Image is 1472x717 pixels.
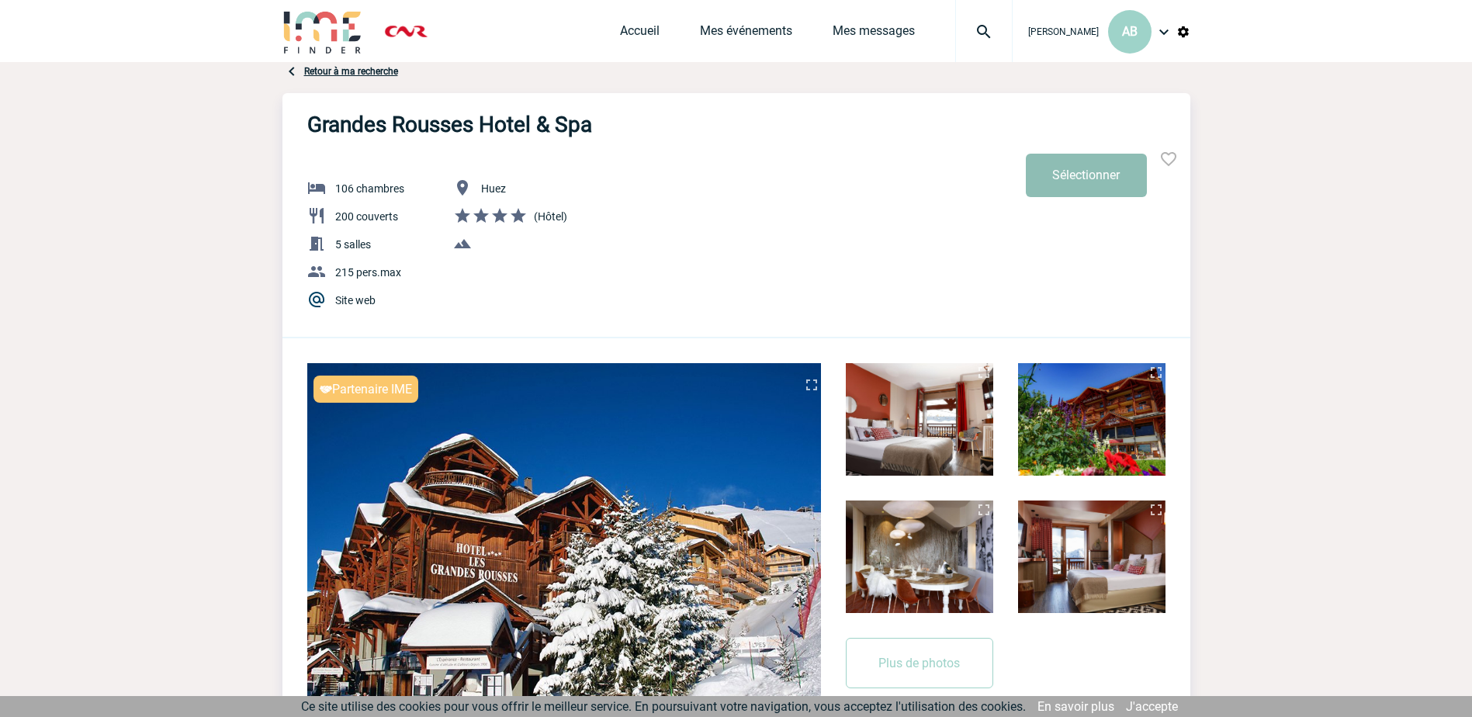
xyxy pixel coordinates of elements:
img: Montagne [453,234,472,253]
a: Mes événements [700,23,792,45]
a: Site web [335,294,376,307]
div: Partenaire IME [313,376,418,403]
span: 106 chambres [335,182,404,195]
a: Mes messages [833,23,915,45]
span: 215 pers.max [335,266,401,279]
a: J'accepte [1126,699,1178,714]
span: [PERSON_NAME] [1028,26,1099,37]
span: 5 salles [335,238,371,251]
img: partnaire IME [320,386,332,393]
span: Huez [481,182,506,195]
span: AB [1122,24,1138,39]
img: IME-Finder [282,9,363,54]
span: Ce site utilise des cookies pour vous offrir le meilleur service. En poursuivant votre navigation... [301,699,1026,714]
a: Accueil [620,23,660,45]
span: 200 couverts [335,210,398,223]
h3: Grandes Rousses Hotel & Spa [307,112,592,137]
button: Sélectionner [1026,154,1147,197]
a: En savoir plus [1037,699,1114,714]
a: Retour à ma recherche [304,66,398,77]
span: (Hôtel) [534,210,567,223]
img: Ajouter aux favoris [1159,150,1178,168]
button: Plus de photos [846,638,993,688]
